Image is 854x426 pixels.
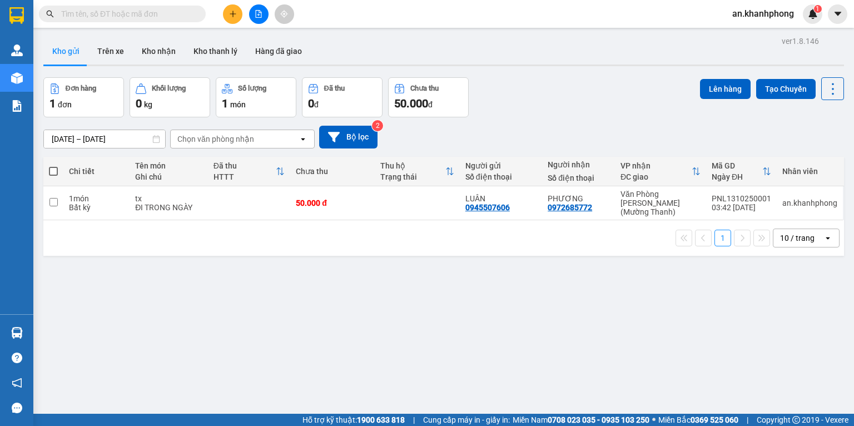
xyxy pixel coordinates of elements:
[747,414,748,426] span: |
[302,77,383,117] button: Đã thu0đ
[238,85,266,92] div: Số lượng
[423,414,510,426] span: Cung cấp máy in - giấy in:
[152,85,186,92] div: Khối lượng
[46,10,54,18] span: search
[428,100,433,109] span: đ
[372,120,383,131] sup: 2
[230,100,246,109] span: món
[620,190,701,216] div: Văn Phòng [PERSON_NAME] (Mường Thanh)
[133,38,185,65] button: Kho nhận
[620,161,692,170] div: VP nhận
[69,167,124,176] div: Chi tiết
[712,172,762,181] div: Ngày ĐH
[620,172,692,181] div: ĐC giao
[782,35,819,47] div: ver 1.8.146
[658,414,738,426] span: Miền Bắc
[380,172,445,181] div: Trạng thái
[314,100,319,109] span: đ
[828,4,847,24] button: caret-down
[177,133,254,145] div: Chọn văn phòng nhận
[296,199,369,207] div: 50.000 đ
[58,100,72,109] span: đơn
[814,5,822,13] sup: 1
[780,232,815,244] div: 10 / trang
[712,203,771,212] div: 03:42 [DATE]
[69,194,124,203] div: 1 món
[130,77,210,117] button: Khối lượng0kg
[465,194,537,203] div: LUÂN
[9,7,24,24] img: logo-vxr
[49,97,56,110] span: 1
[712,161,762,170] div: Mã GD
[11,100,23,112] img: solution-icon
[615,157,706,186] th: Toggle SortBy
[255,10,262,18] span: file-add
[700,79,751,99] button: Lên hàng
[652,418,656,422] span: ⚪️
[280,10,288,18] span: aim
[380,161,445,170] div: Thu hộ
[61,8,192,20] input: Tìm tên, số ĐT hoặc mã đơn
[712,194,771,203] div: PNL1310250001
[216,77,296,117] button: Số lượng1món
[12,353,22,363] span: question-circle
[136,97,142,110] span: 0
[513,414,649,426] span: Miền Nam
[823,234,832,242] svg: open
[135,194,202,203] div: tx
[548,415,649,424] strong: 0708 023 035 - 0935 103 250
[135,161,202,170] div: Tên món
[548,174,609,182] div: Số điện thoại
[465,161,537,170] div: Người gửi
[88,38,133,65] button: Trên xe
[548,160,609,169] div: Người nhận
[308,97,314,110] span: 0
[43,38,88,65] button: Kho gửi
[213,172,276,181] div: HTTT
[548,203,592,212] div: 0972685772
[12,378,22,388] span: notification
[43,77,124,117] button: Đơn hàng1đơn
[324,85,345,92] div: Đã thu
[135,203,202,212] div: ĐI TRONG NGÀY
[706,157,777,186] th: Toggle SortBy
[185,38,246,65] button: Kho thanh lý
[246,38,311,65] button: Hàng đã giao
[792,416,800,424] span: copyright
[548,194,609,203] div: PHƯƠNG
[208,157,290,186] th: Toggle SortBy
[213,161,276,170] div: Đã thu
[229,10,237,18] span: plus
[465,203,510,212] div: 0945507606
[302,414,405,426] span: Hỗ trợ kỹ thuật:
[44,130,165,148] input: Select a date range.
[465,172,537,181] div: Số điện thoại
[223,4,242,24] button: plus
[723,7,803,21] span: an.khanhphong
[808,9,818,19] img: icon-new-feature
[410,85,439,92] div: Chưa thu
[388,77,469,117] button: Chưa thu50.000đ
[144,100,152,109] span: kg
[782,199,837,207] div: an.khanhphong
[11,327,23,339] img: warehouse-icon
[299,135,307,143] svg: open
[66,85,96,92] div: Đơn hàng
[275,4,294,24] button: aim
[135,172,202,181] div: Ghi chú
[782,167,837,176] div: Nhân viên
[394,97,428,110] span: 50.000
[11,72,23,84] img: warehouse-icon
[69,203,124,212] div: Bất kỳ
[413,414,415,426] span: |
[11,44,23,56] img: warehouse-icon
[714,230,731,246] button: 1
[249,4,269,24] button: file-add
[691,415,738,424] strong: 0369 525 060
[319,126,378,148] button: Bộ lọc
[296,167,369,176] div: Chưa thu
[357,415,405,424] strong: 1900 633 818
[833,9,843,19] span: caret-down
[816,5,820,13] span: 1
[756,79,816,99] button: Tạo Chuyến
